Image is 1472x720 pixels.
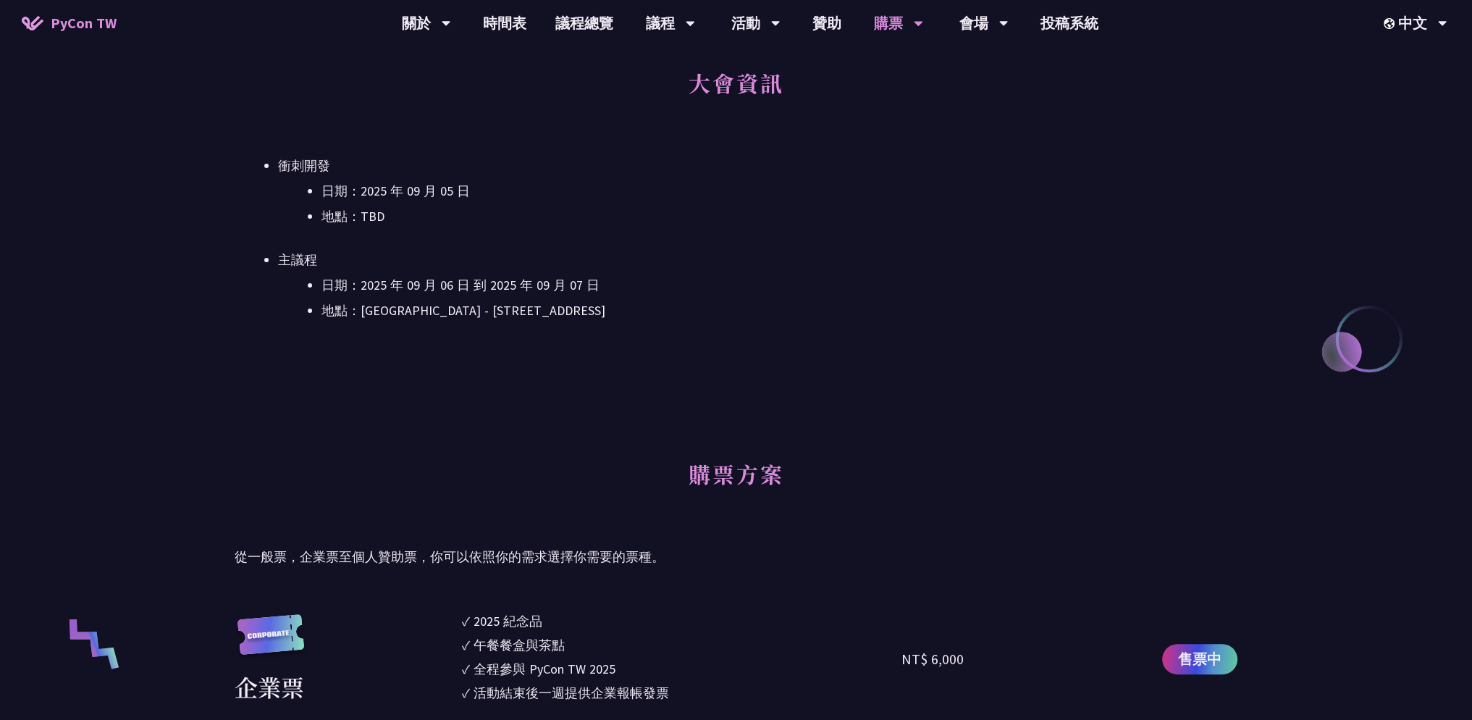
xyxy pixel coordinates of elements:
li: ✓ [462,611,902,631]
li: 日期：2025 年 09 月 06 日 到 2025 年 09 月 07 日 [321,275,1237,296]
div: 午餐餐盒與茶點 [474,635,565,655]
li: 地點：TBD [321,206,1237,227]
li: 地點：[GEOGRAPHIC_DATA] - ​[STREET_ADDRESS] [321,300,1237,322]
li: ✓ [462,683,902,703]
img: corporate.a587c14.svg [235,614,307,670]
li: ✓ [462,659,902,679]
div: NT$ 6,000 [901,648,964,670]
h2: 大會資訊 [235,54,1237,133]
img: Locale Icon [1384,18,1398,29]
img: Home icon of PyCon TW 2025 [22,16,43,30]
li: ✓ [462,635,902,655]
h2: 購票方案 [235,445,1237,524]
div: 活動結束後一週提供企業報帳發票 [474,683,669,703]
li: 主議程 [278,249,1237,322]
a: PyCon TW [7,5,131,41]
li: 衝刺開發 [278,155,1237,227]
div: 企業票 [235,669,304,704]
a: 售票中 [1162,644,1237,674]
div: 2025 紀念品 [474,611,542,631]
span: PyCon TW [51,12,117,34]
li: 日期：2025 年 09 月 05 日 [321,180,1237,202]
p: 從一般票，企業票至個人贊助票，你可以依照你的需求選擇你需要的票種。 [235,546,1237,568]
span: 售票中 [1178,648,1221,670]
div: 全程參與 PyCon TW 2025 [474,659,615,679]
